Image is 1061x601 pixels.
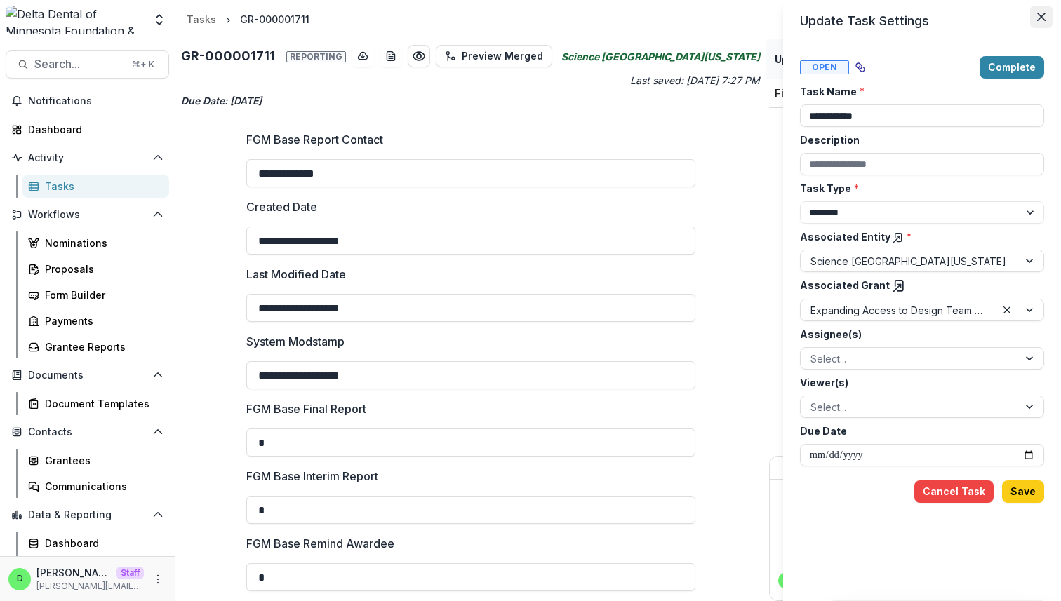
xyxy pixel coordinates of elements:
[980,56,1044,79] button: Complete
[800,133,1036,147] label: Description
[800,60,849,74] span: Open
[800,375,1036,390] label: Viewer(s)
[1002,480,1044,503] button: Save
[800,229,1036,244] label: Associated Entity
[999,302,1015,318] div: Clear selected options
[800,327,1036,342] label: Assignee(s)
[800,278,1036,293] label: Associated Grant
[800,424,1036,438] label: Due Date
[800,181,1036,196] label: Task Type
[914,480,994,503] button: Cancel Task
[1030,6,1053,28] button: Close
[800,84,1036,99] label: Task Name
[849,56,872,79] button: View dependent tasks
